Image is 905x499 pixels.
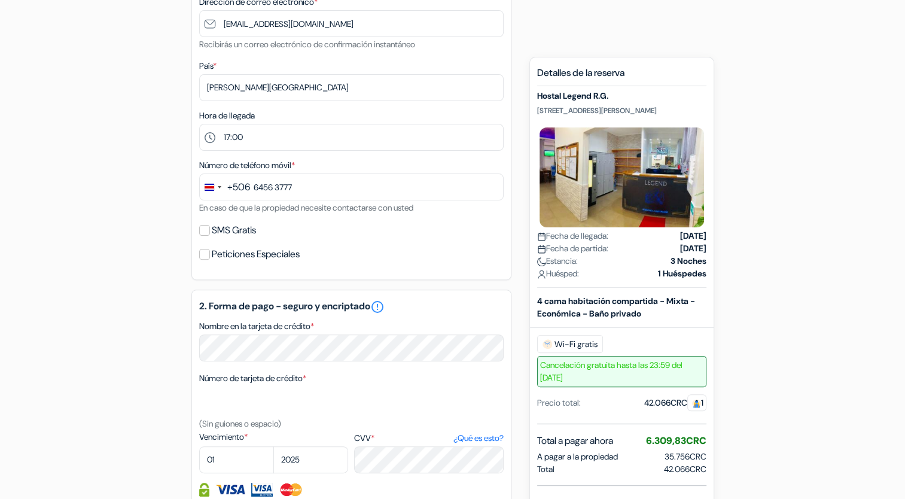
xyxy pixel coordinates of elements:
[644,397,706,409] div: 42.066CRC
[543,339,552,349] img: free_wifi.svg
[199,483,209,497] img: Información de la Tarjeta de crédito totalmente protegida y encriptada
[370,300,385,314] a: error_outline
[680,230,706,242] strong: [DATE]
[537,245,546,254] img: calendar.svg
[251,483,273,497] img: Visa Electron
[453,432,503,445] a: ¿Qué es esto?
[537,255,578,267] span: Estancia:
[537,106,706,115] p: [STREET_ADDRESS][PERSON_NAME]
[199,39,415,50] small: Recibirás un correo electrónico de confirmación instantáneo
[680,242,706,255] strong: [DATE]
[199,431,348,443] label: Vencimiento
[199,202,413,213] small: En caso de que la propiedad necesite contactarse con usted
[537,242,608,255] span: Fecha de partida:
[212,246,300,263] label: Peticiones Especiales
[200,174,250,200] button: Change country, selected Costa Rica (+506)
[665,451,706,462] span: 35.756CRC
[215,483,245,497] img: Visa
[537,230,608,242] span: Fecha de llegada:
[537,232,546,241] img: calendar.svg
[199,300,504,314] h5: 2. Forma de pago - seguro y encriptado
[199,372,306,385] label: Número de tarjeta de crédito
[537,451,618,463] span: A pagar a la propiedad
[537,434,613,448] span: Total a pagar ahora
[692,399,701,408] img: guest.svg
[537,397,581,409] div: Precio total:
[227,180,250,194] div: +506
[658,267,706,280] strong: 1 Huéspedes
[537,91,706,101] h5: Hostal Legend R.G.
[199,174,504,200] input: 8312 3456
[537,67,706,86] h5: Detalles de la reserva
[199,320,314,333] label: Nombre en la tarjeta de crédito
[199,418,281,429] small: (Sin guiones o espacio)
[537,296,695,319] b: 4 cama habitación compartida - Mixta - Económica - Baño privado
[537,335,603,353] span: Wi-Fi gratis
[199,159,295,172] label: Número de teléfono móvil
[199,10,504,37] input: Introduzca la dirección de correo electrónico
[664,463,706,476] span: 42.066CRC
[687,394,706,411] span: 1
[537,463,554,476] span: Total
[199,109,255,122] label: Hora de llegada
[199,60,217,72] label: País
[537,267,579,280] span: Huésped:
[537,270,546,279] img: user_icon.svg
[212,222,256,239] label: SMS Gratis
[537,356,706,387] span: Cancelación gratuita hasta las 23:59 del [DATE]
[354,432,503,445] label: CVV
[537,257,546,266] img: moon.svg
[646,434,706,447] span: 6.309,83CRC
[279,483,303,497] img: Master Card
[671,255,706,267] strong: 3 Noches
